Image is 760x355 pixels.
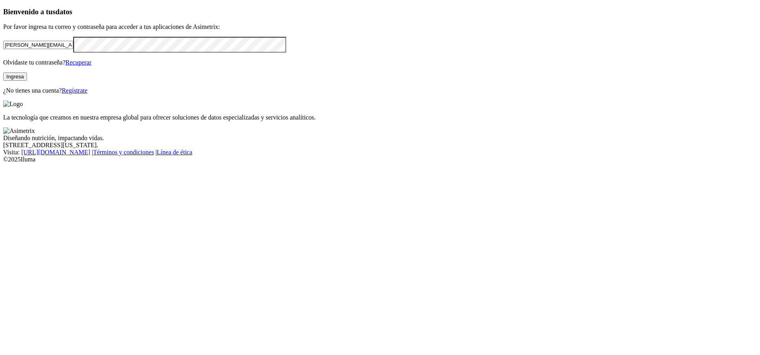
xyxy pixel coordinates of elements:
[3,127,35,135] img: Asimetrix
[3,59,757,66] p: Olvidaste tu contraseña?
[3,41,73,49] input: Tu correo
[3,135,757,142] div: Diseñando nutrición, impactando vidas.
[3,8,757,16] h3: Bienvenido a tus
[3,114,757,121] p: La tecnología que creamos en nuestra empresa global para ofrecer soluciones de datos especializad...
[3,142,757,149] div: [STREET_ADDRESS][US_STATE].
[3,23,757,30] p: Por favor ingresa tu correo y contraseña para acceder a tus aplicaciones de Asimetrix:
[93,149,154,156] a: Términos y condiciones
[65,59,91,66] a: Recuperar
[3,156,757,163] div: © 2025 Iluma
[62,87,87,94] a: Regístrate
[3,72,27,81] button: Ingresa
[157,149,192,156] a: Línea de ética
[3,87,757,94] p: ¿No tienes una cuenta?
[3,149,757,156] div: Visita : | |
[21,149,90,156] a: [URL][DOMAIN_NAME]
[3,101,23,108] img: Logo
[55,8,72,16] span: datos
